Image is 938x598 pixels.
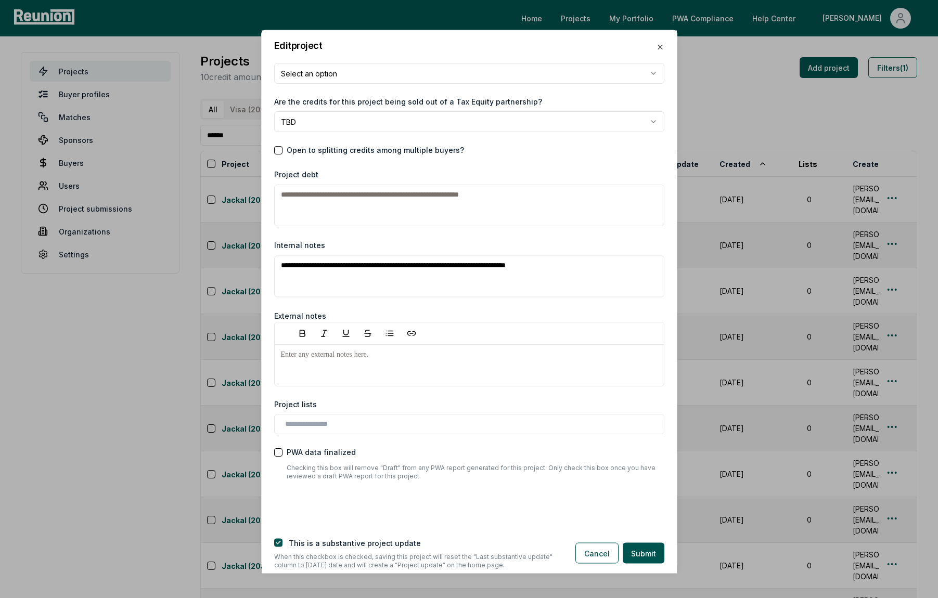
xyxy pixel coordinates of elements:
label: Are the credits for this project being sold out of a Tax Equity partnership? [274,97,542,108]
label: External notes [274,312,326,321]
p: When this checkbox is checked, saving this project will reset the "Last substantive update" colum... [274,552,559,569]
button: Cancel [575,543,619,564]
label: Internal notes [274,241,325,250]
p: Checking this box will remove "Draft" from any PWA report generated for this project. Only check ... [287,464,664,481]
h2: Edit project [274,41,323,50]
label: This is a substantive project update [289,538,421,547]
label: PWA data finalized [287,447,356,458]
button: Submit [623,543,664,564]
label: Project lists [274,399,317,410]
label: Open to splitting credits among multiple buyers? [287,145,464,156]
label: Project debt [274,171,318,179]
